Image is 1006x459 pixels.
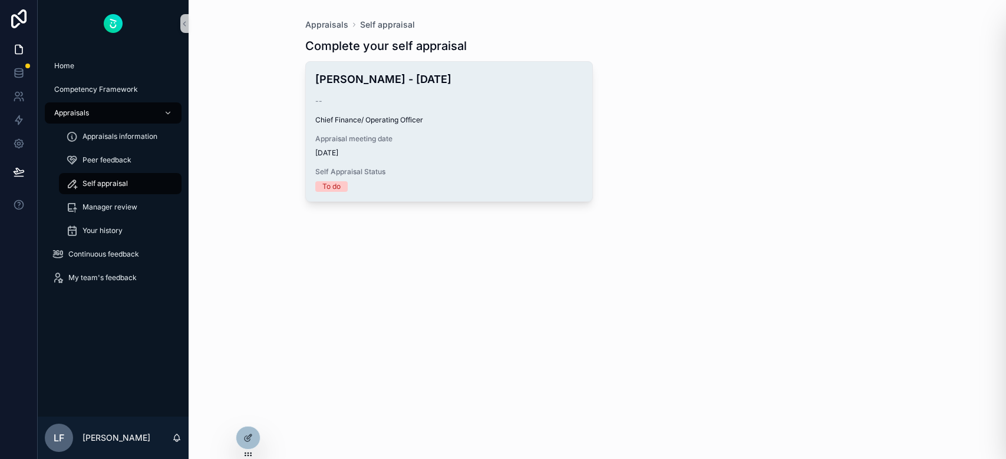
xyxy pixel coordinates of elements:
a: [PERSON_NAME] - [DATE]--Chief Finance/ Operating OfficerAppraisal meeting date[DATE]Self Appraisa... [305,61,593,202]
span: Appraisal meeting date [315,134,583,144]
a: Appraisals [305,19,348,31]
span: Appraisals information [83,132,157,141]
span: -- [315,97,322,106]
span: Home [54,61,74,71]
span: Your history [83,226,123,235]
img: App logo [104,14,123,33]
a: Your history [59,220,182,241]
span: [DATE] [315,148,583,158]
span: Appraisals [54,108,89,118]
div: scrollable content [38,47,189,304]
a: My team's feedback [45,267,182,288]
h4: [PERSON_NAME] - [DATE] [315,71,583,87]
a: Peer feedback [59,149,182,171]
h1: Complete your self appraisal [305,38,467,54]
span: Self appraisal [83,179,128,188]
span: LF [54,431,64,445]
a: Appraisals [45,102,182,124]
span: Competency Framework [54,85,138,94]
span: My team's feedback [68,273,137,282]
a: Continuous feedback [45,244,182,265]
span: Chief Finance/ Operating Officer [315,115,583,125]
span: Self Appraisal Status [315,167,583,177]
a: Competency Framework [45,79,182,100]
a: Self appraisal [360,19,415,31]
a: Home [45,55,182,76]
a: Manager review [59,197,182,218]
a: Self appraisal [59,173,182,194]
a: Appraisals information [59,126,182,147]
span: Manager review [83,202,137,212]
span: Continuous feedback [68,250,139,259]
p: [PERSON_NAME] [83,432,150,444]
div: To do [322,181,341,192]
span: Peer feedback [83,155,131,165]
